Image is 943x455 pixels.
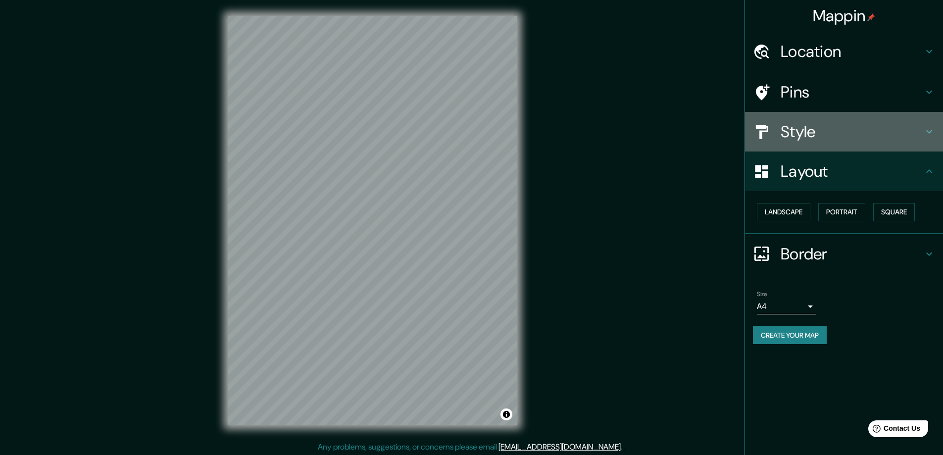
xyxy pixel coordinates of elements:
[781,244,923,264] h4: Border
[855,416,932,444] iframe: Help widget launcher
[781,82,923,102] h4: Pins
[757,290,767,298] label: Size
[873,203,915,221] button: Square
[500,408,512,420] button: Toggle attribution
[228,16,517,425] canvas: Map
[781,42,923,61] h4: Location
[813,6,876,26] h4: Mappin
[745,32,943,71] div: Location
[781,122,923,142] h4: Style
[745,112,943,152] div: Style
[867,13,875,21] img: pin-icon.png
[622,441,624,453] div: .
[757,299,816,314] div: A4
[745,152,943,191] div: Layout
[498,442,621,452] a: [EMAIL_ADDRESS][DOMAIN_NAME]
[757,203,810,221] button: Landscape
[318,441,622,453] p: Any problems, suggestions, or concerns please email .
[624,441,626,453] div: .
[781,161,923,181] h4: Layout
[818,203,865,221] button: Portrait
[745,72,943,112] div: Pins
[753,326,827,345] button: Create your map
[745,234,943,274] div: Border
